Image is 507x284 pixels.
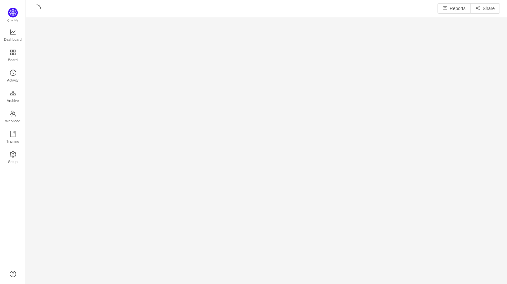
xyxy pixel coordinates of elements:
span: Training [6,135,19,148]
a: Training [10,131,16,144]
span: Activity [7,74,18,87]
span: Dashboard [4,33,22,46]
i: icon: setting [10,151,16,158]
span: Setup [8,155,17,168]
a: Archive [10,90,16,103]
i: icon: history [10,70,16,76]
a: Activity [10,70,16,83]
i: icon: line-chart [10,29,16,35]
img: Quantify [8,8,18,17]
a: Dashboard [10,29,16,42]
i: icon: team [10,110,16,117]
i: icon: loading [33,5,41,12]
span: Archive [7,94,19,107]
a: Board [10,49,16,62]
a: icon: question-circle [10,271,16,277]
a: Setup [10,151,16,164]
i: icon: book [10,131,16,137]
button: icon: mailReports [438,3,471,14]
a: Workload [10,111,16,124]
i: icon: gold [10,90,16,96]
span: Workload [5,115,20,127]
span: Board [8,53,18,66]
span: Quantify [7,19,18,22]
i: icon: appstore [10,49,16,56]
button: icon: share-altShare [470,3,500,14]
